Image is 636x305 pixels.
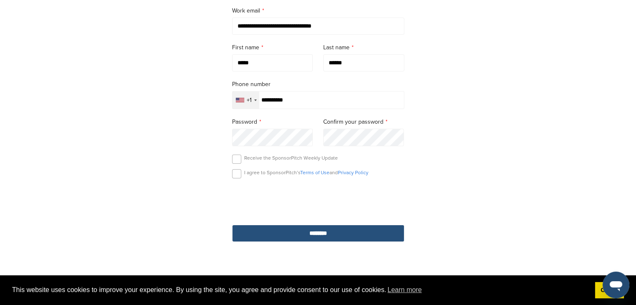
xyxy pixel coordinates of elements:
iframe: reCAPTCHA [271,188,366,213]
div: Selected country [232,91,259,109]
a: Privacy Policy [338,170,368,175]
label: Last name [323,43,404,52]
p: Receive the SponsorPitch Weekly Update [244,155,338,161]
iframe: Button to launch messaging window [603,272,629,298]
a: learn more about cookies [386,284,423,296]
a: Terms of Use [300,170,329,175]
label: Phone number [232,80,404,89]
label: Password [232,117,313,127]
label: Confirm your password [323,117,404,127]
div: +1 [247,97,252,103]
label: Work email [232,6,404,15]
p: I agree to SponsorPitch’s and [244,169,368,176]
span: This website uses cookies to improve your experience. By using the site, you agree and provide co... [12,284,588,296]
a: dismiss cookie message [595,282,624,299]
label: First name [232,43,313,52]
